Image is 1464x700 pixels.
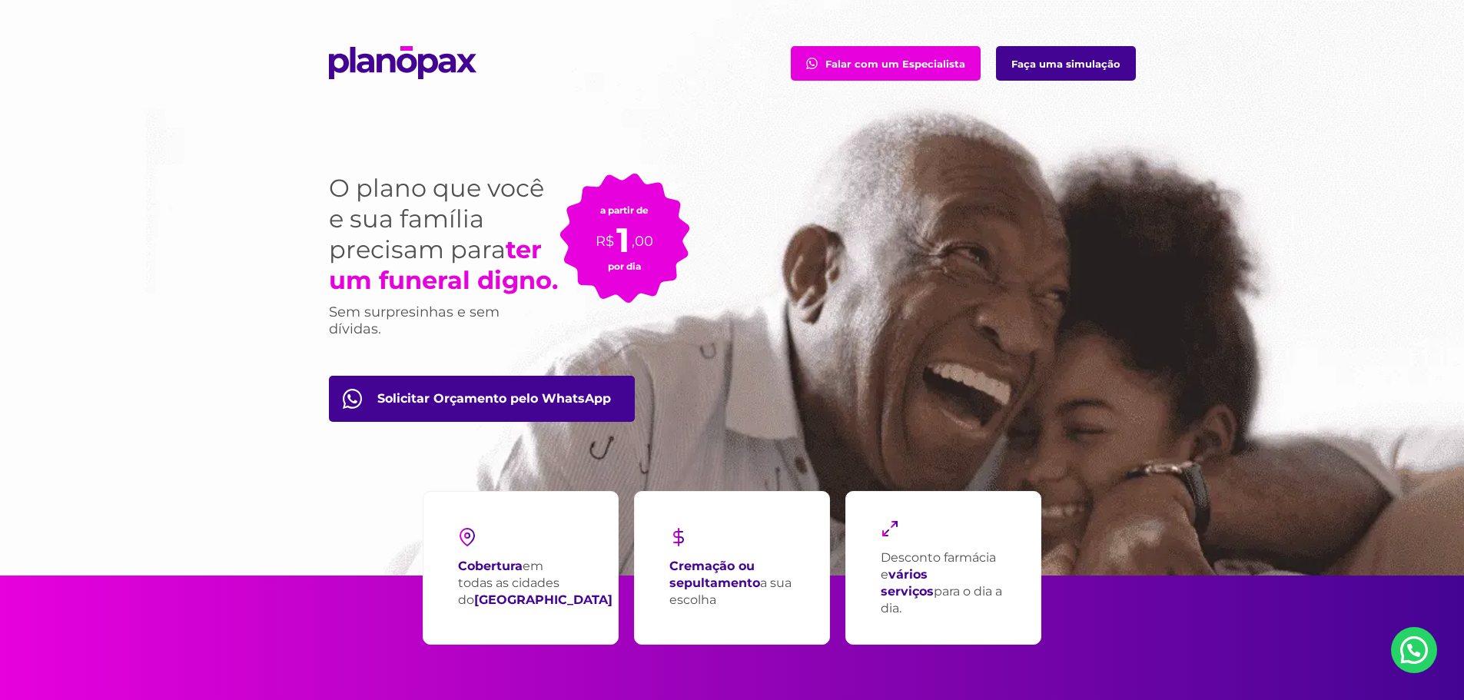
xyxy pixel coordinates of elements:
a: Faça uma simulação [996,46,1136,81]
a: Falar com um Especialista [791,46,981,81]
strong: vários serviços [881,567,934,599]
small: por dia [608,260,641,272]
img: pin [458,528,476,546]
strong: Cremação ou sepultamento [669,559,760,590]
strong: Cobertura [458,559,523,573]
a: Orçamento pelo WhatsApp btn-orcamento [329,376,635,422]
strong: [GEOGRAPHIC_DATA] [474,592,612,607]
p: Desconto farmácia e para o dia a dia. [881,549,1006,617]
strong: ter um funeral digno. [329,234,558,295]
p: R$ ,00 [596,216,653,251]
a: Nosso Whatsapp [1391,627,1437,673]
h1: O plano que você e sua família precisam para [329,173,559,296]
img: fale com consultor [806,58,818,69]
img: fale com consultor [343,389,362,409]
img: dollar [669,528,688,546]
small: a partir de [600,204,649,216]
span: 1 [616,219,629,260]
img: planopax [329,46,476,79]
img: maximize [881,519,899,538]
span: Sem surpresinhas e sem dívidas. [329,304,500,337]
p: em todas as cidades do [458,558,612,609]
p: a sua escolha [669,558,795,609]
